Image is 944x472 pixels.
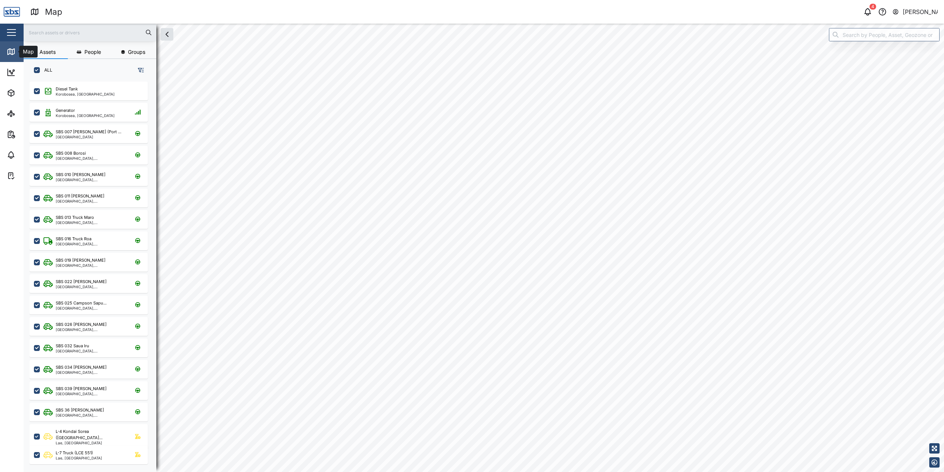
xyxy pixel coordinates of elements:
div: [GEOGRAPHIC_DATA], [GEOGRAPHIC_DATA] [56,371,126,374]
div: SBS 36 [PERSON_NAME] [56,407,104,413]
div: SBS 034 [PERSON_NAME] [56,364,107,371]
div: [GEOGRAPHIC_DATA], [GEOGRAPHIC_DATA] [56,328,126,331]
div: Lae, [GEOGRAPHIC_DATA] [56,456,102,460]
div: SBS 022 [PERSON_NAME] [56,279,107,285]
div: SBS 013 Truck Maro [56,214,94,221]
div: SBS 025 Campson Sapu... [56,300,107,306]
div: [GEOGRAPHIC_DATA], [GEOGRAPHIC_DATA] [56,349,126,353]
div: Lae, [GEOGRAPHIC_DATA] [56,441,126,445]
div: SBS 039 [PERSON_NAME] [56,386,107,392]
div: Korobosea, [GEOGRAPHIC_DATA] [56,92,115,96]
div: Tasks [19,172,39,180]
div: [GEOGRAPHIC_DATA], [GEOGRAPHIC_DATA] [56,156,126,160]
div: SBS 016 Truck Roa [56,236,91,242]
div: [GEOGRAPHIC_DATA], [GEOGRAPHIC_DATA] [56,242,126,246]
div: SBS 011 [PERSON_NAME] [56,193,104,199]
div: [PERSON_NAME] [903,7,938,17]
div: Diesel Tank [56,86,78,92]
span: Assets [39,49,56,55]
div: Map [45,6,62,18]
div: grid [29,79,156,466]
input: Search assets or drivers [28,27,152,38]
label: ALL [40,67,52,73]
div: [GEOGRAPHIC_DATA], [GEOGRAPHIC_DATA] [56,392,126,396]
div: [GEOGRAPHIC_DATA], [GEOGRAPHIC_DATA] [56,306,126,310]
div: [GEOGRAPHIC_DATA] [56,135,121,139]
div: [GEOGRAPHIC_DATA], [GEOGRAPHIC_DATA] [56,413,126,417]
img: Main Logo [4,4,20,20]
span: People [84,49,101,55]
div: 4 [870,4,876,10]
span: Groups [128,49,145,55]
div: Assets [19,89,42,97]
div: SBS 032 Saua Iru [56,343,89,349]
div: Korobosea, [GEOGRAPHIC_DATA] [56,114,115,117]
div: SBS 008 Borosi [56,150,86,156]
div: [GEOGRAPHIC_DATA], [GEOGRAPHIC_DATA] [56,285,126,289]
div: [GEOGRAPHIC_DATA], [GEOGRAPHIC_DATA] [56,263,126,267]
div: SBS 007 [PERSON_NAME] (Port ... [56,129,121,135]
div: Alarms [19,151,42,159]
div: Reports [19,130,44,138]
div: [GEOGRAPHIC_DATA], [GEOGRAPHIC_DATA] [56,221,126,224]
div: Map [19,48,36,56]
div: Dashboard [19,68,52,76]
button: [PERSON_NAME] [892,7,938,17]
div: [GEOGRAPHIC_DATA], [GEOGRAPHIC_DATA] [56,199,126,203]
canvas: Map [24,24,944,472]
div: L-4 Kondai Sorea ([GEOGRAPHIC_DATA]... [56,428,126,441]
div: Generator [56,107,75,114]
div: L-7 Truck (LCE 551) [56,450,93,456]
input: Search by People, Asset, Geozone or Place [829,28,940,41]
div: [GEOGRAPHIC_DATA], [GEOGRAPHIC_DATA] [56,178,126,182]
div: SBS 026 [PERSON_NAME] [56,321,107,328]
div: SBS 010 [PERSON_NAME] [56,172,105,178]
div: Sites [19,110,37,118]
div: SBS 019 [PERSON_NAME] [56,257,105,263]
